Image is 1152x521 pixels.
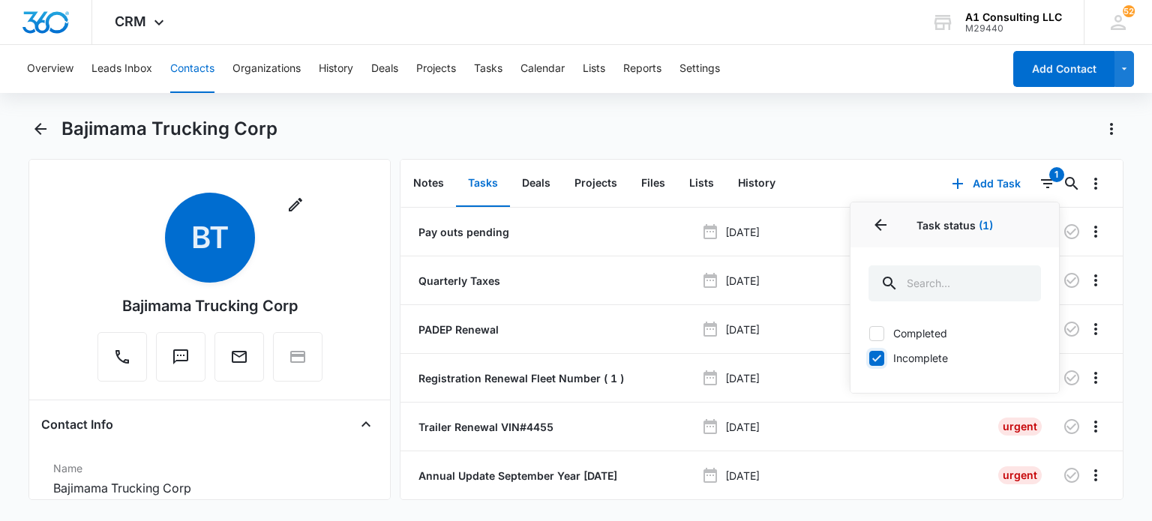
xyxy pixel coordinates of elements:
[1084,366,1108,390] button: Overflow Menu
[165,193,255,283] span: BT
[115,13,146,29] span: CRM
[725,273,760,289] p: [DATE]
[416,45,456,93] button: Projects
[1084,463,1108,487] button: Overflow Menu
[474,45,502,93] button: Tasks
[868,217,1041,233] p: Task status
[1099,117,1123,141] button: Actions
[1084,268,1108,292] button: Overflow Menu
[998,418,1042,436] div: Urgent
[156,355,205,368] a: Text
[401,160,456,207] button: Notes
[319,45,353,93] button: History
[725,419,760,435] p: [DATE]
[623,45,661,93] button: Reports
[1060,172,1084,196] button: Search...
[214,332,264,382] button: Email
[1013,51,1114,87] button: Add Contact
[868,350,1041,366] label: Incomplete
[456,160,510,207] button: Tasks
[214,355,264,368] a: Email
[41,454,377,504] div: NameBajimama Trucking Corp
[122,295,298,317] div: Bajimama Trucking Corp
[725,370,760,386] p: [DATE]
[232,45,301,93] button: Organizations
[1049,167,1064,182] div: 1 items
[726,160,787,207] button: History
[53,460,365,476] label: Name
[937,166,1036,202] button: Add Task
[415,224,509,240] a: Pay outs pending
[725,468,760,484] p: [DATE]
[97,332,147,382] button: Call
[677,160,726,207] button: Lists
[868,325,1041,341] label: Completed
[91,45,152,93] button: Leads Inbox
[27,45,73,93] button: Overview
[583,45,605,93] button: Lists
[510,160,562,207] button: Deals
[415,370,624,386] a: Registration Renewal Fleet Number ( 1 )
[415,468,617,484] a: Annual Update September Year [DATE]
[1084,220,1108,244] button: Overflow Menu
[629,160,677,207] button: Files
[965,23,1062,34] div: account id
[725,224,760,240] p: [DATE]
[1084,415,1108,439] button: Overflow Menu
[520,45,565,93] button: Calendar
[170,45,214,93] button: Contacts
[679,45,720,93] button: Settings
[41,415,113,433] h4: Contact Info
[1123,5,1135,17] span: 52
[415,419,553,435] a: Trailer Renewal VIN#4455
[868,213,892,237] button: Back
[97,355,147,368] a: Call
[61,118,277,140] h1: Bajimama Trucking Corp
[1084,172,1108,196] button: Overflow Menu
[965,11,1062,23] div: account name
[868,265,1041,301] input: Search...
[562,160,629,207] button: Projects
[371,45,398,93] button: Deals
[1036,172,1060,196] button: Filters
[415,273,500,289] a: Quarterly Taxes
[1084,317,1108,341] button: Overflow Menu
[415,322,499,337] a: PADEP Renewal
[1123,5,1135,17] div: notifications count
[28,117,52,141] button: Back
[725,322,760,337] p: [DATE]
[979,219,993,232] span: (1)
[156,332,205,382] button: Text
[998,466,1042,484] div: Urgent
[53,479,365,497] dd: Bajimama Trucking Corp
[354,412,378,436] button: Close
